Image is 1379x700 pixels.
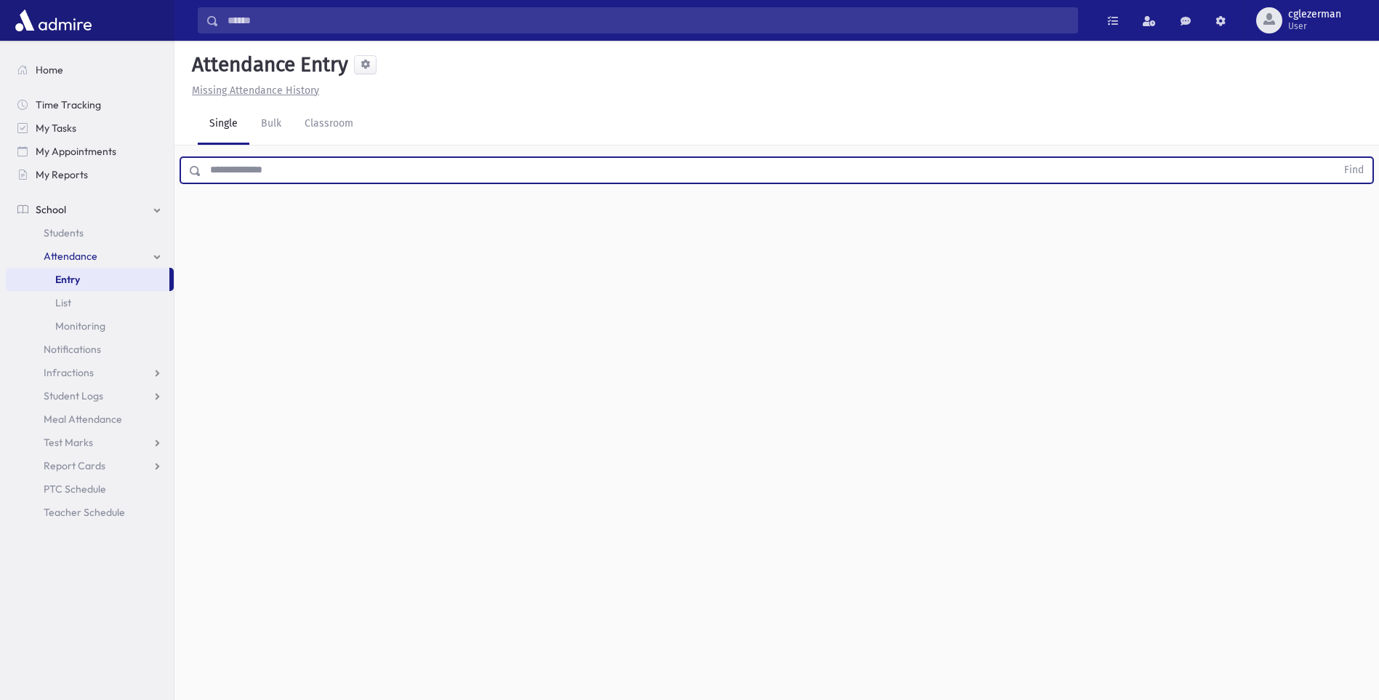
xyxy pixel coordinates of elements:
a: Classroom [293,104,365,145]
span: User [1288,20,1341,32]
span: List [55,296,71,309]
span: Attendance [44,250,97,263]
a: Infractions [6,361,174,384]
a: Notifications [6,338,174,361]
span: Infractions [44,366,94,379]
h5: Attendance Entry [186,52,348,77]
span: PTC Schedule [44,482,106,496]
a: Meal Attendance [6,407,174,431]
a: Monitoring [6,314,174,338]
button: Find [1335,158,1372,183]
a: Student Logs [6,384,174,407]
span: My Reports [36,168,88,181]
a: My Appointments [6,140,174,163]
a: Report Cards [6,454,174,477]
a: Missing Attendance History [186,84,319,97]
span: Meal Attendance [44,413,122,426]
span: School [36,203,66,216]
a: Teacher Schedule [6,501,174,524]
a: Home [6,58,174,81]
span: My Appointments [36,145,116,158]
span: Report Cards [44,459,105,472]
a: Students [6,221,174,244]
a: Bulk [249,104,293,145]
span: Time Tracking [36,98,101,111]
img: AdmirePro [12,6,95,35]
a: Time Tracking [6,93,174,116]
a: School [6,198,174,221]
span: Students [44,226,84,239]
a: PTC Schedule [6,477,174,501]
span: Home [36,63,63,76]
span: Entry [55,273,80,286]
input: Search [219,7,1077,33]
a: Entry [6,268,169,291]
span: Teacher Schedule [44,506,125,519]
span: cglezerman [1288,9,1341,20]
span: Monitoring [55,319,105,333]
span: Notifications [44,343,101,356]
span: Student Logs [44,389,103,402]
a: Single [198,104,249,145]
a: Attendance [6,244,174,268]
a: Test Marks [6,431,174,454]
u: Missing Attendance History [192,84,319,97]
a: My Tasks [6,116,174,140]
a: List [6,291,174,314]
a: My Reports [6,163,174,186]
span: Test Marks [44,436,93,449]
span: My Tasks [36,122,76,135]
